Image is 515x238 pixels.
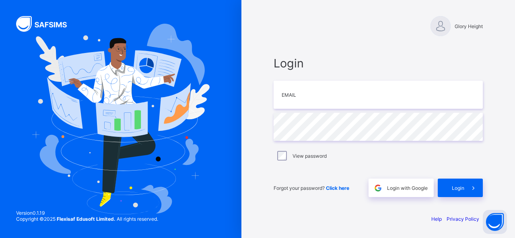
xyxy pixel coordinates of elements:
a: Privacy Policy [447,216,479,222]
span: Glory Height [455,23,483,29]
img: Hero Image [32,24,209,214]
img: google.396cfc9801f0270233282035f929180a.svg [373,183,383,193]
span: Login [452,185,464,191]
a: Help [431,216,442,222]
span: Login [274,56,483,70]
span: Forgot your password? [274,185,349,191]
span: Version 0.1.19 [16,210,158,216]
label: View password [293,153,327,159]
a: Click here [326,185,349,191]
button: Open asap [483,210,507,234]
strong: Flexisaf Edusoft Limited. [57,216,115,222]
span: Login with Google [387,185,428,191]
span: Copyright © 2025 All rights reserved. [16,216,158,222]
img: SAFSIMS Logo [16,16,76,32]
